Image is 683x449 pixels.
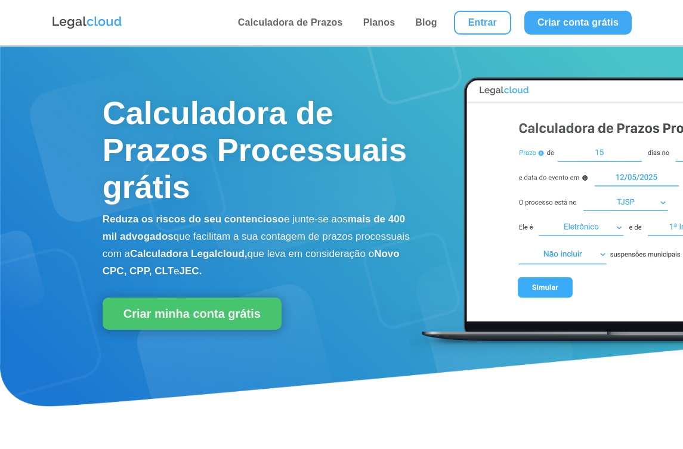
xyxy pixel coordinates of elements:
[130,248,248,259] b: Calculadora Legalcloud,
[180,265,202,277] b: JEC.
[524,11,632,35] a: Criar conta grátis
[51,15,123,30] img: Logo da Legalcloud
[103,298,282,330] a: Criar minha conta grátis
[454,11,511,35] a: Entrar
[103,211,410,280] p: e junte-se aos que facilitam a sua contagem de prazos processuais com a que leva em consideração o e
[103,213,284,225] b: Reduza os riscos do seu contencioso
[103,248,400,277] b: Novo CPC, CPP, CLT
[103,95,407,205] span: Calculadora de Prazos Processuais grátis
